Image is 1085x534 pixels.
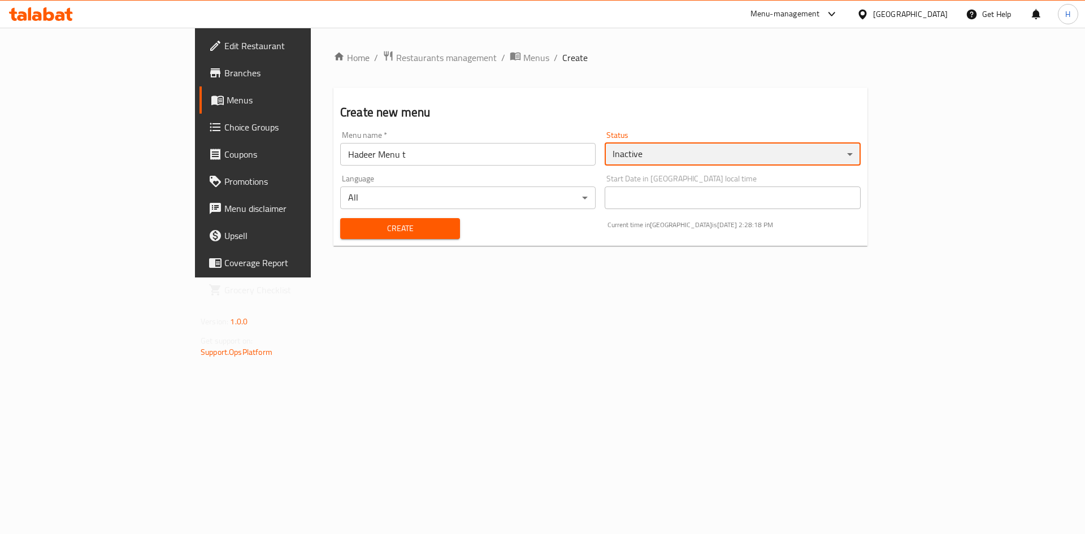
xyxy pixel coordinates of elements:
span: Create [562,51,588,64]
span: Coverage Report [224,256,367,270]
span: Branches [224,66,367,80]
span: 1.0.0 [230,314,248,329]
span: Menus [523,51,549,64]
span: Menu disclaimer [224,202,367,215]
p: Current time in [GEOGRAPHIC_DATA] is [DATE] 2:28:18 PM [607,220,861,230]
a: Grocery Checklist [199,276,376,303]
a: Coverage Report [199,249,376,276]
span: Upsell [224,229,367,242]
span: Version: [201,314,228,329]
li: / [501,51,505,64]
a: Upsell [199,222,376,249]
a: Menus [510,50,549,65]
span: H [1065,8,1070,20]
div: Menu-management [750,7,820,21]
h2: Create new menu [340,104,861,121]
input: Please enter Menu name [340,143,596,166]
li: / [554,51,558,64]
button: Create [340,218,460,239]
span: Create [349,222,451,236]
a: Coupons [199,141,376,168]
div: [GEOGRAPHIC_DATA] [873,8,948,20]
span: Menus [227,93,367,107]
div: Inactive [605,143,860,166]
span: Promotions [224,175,367,188]
a: Choice Groups [199,114,376,141]
a: Menu disclaimer [199,195,376,222]
a: Branches [199,59,376,86]
span: Restaurants management [396,51,497,64]
span: Coupons [224,147,367,161]
span: Grocery Checklist [224,283,367,297]
span: Choice Groups [224,120,367,134]
a: Support.OpsPlatform [201,345,272,359]
a: Menus [199,86,376,114]
div: All [340,186,596,209]
nav: breadcrumb [333,50,867,65]
a: Edit Restaurant [199,32,376,59]
a: Promotions [199,168,376,195]
a: Restaurants management [383,50,497,65]
span: Get support on: [201,333,253,348]
span: Edit Restaurant [224,39,367,53]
